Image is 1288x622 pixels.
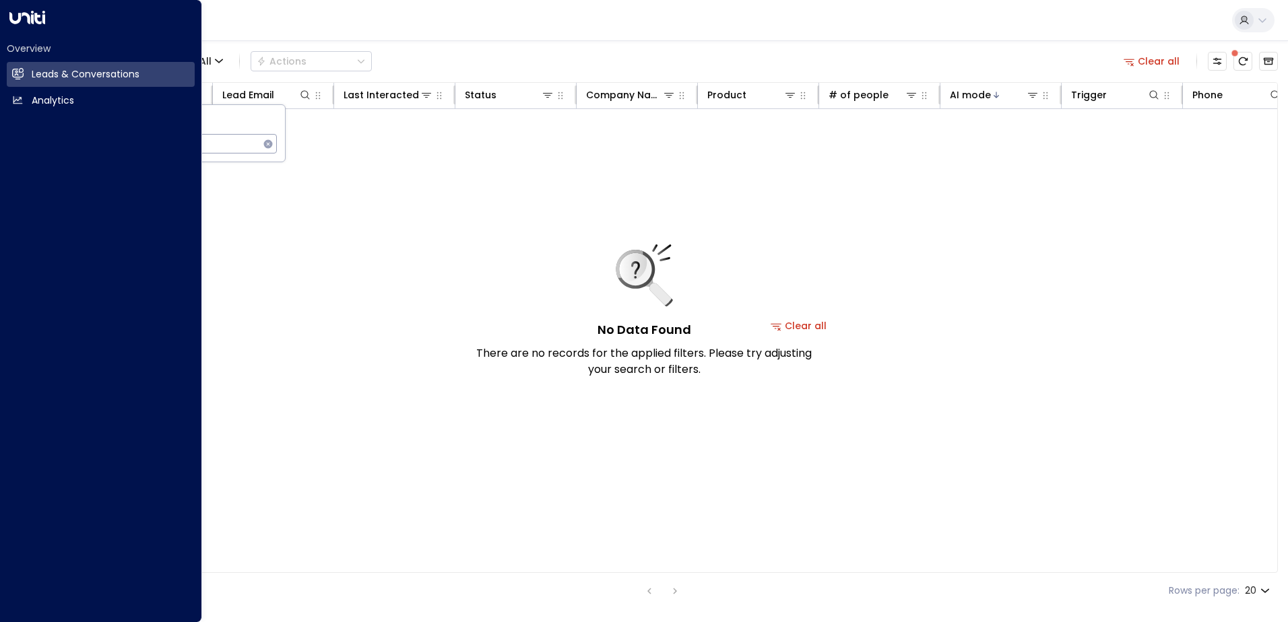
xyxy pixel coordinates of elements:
div: Lead Email [222,87,274,103]
div: Phone [1192,87,1223,103]
div: Trigger [1071,87,1107,103]
div: # of people [829,87,918,103]
h2: Overview [7,42,195,55]
a: Leads & Conversations [7,62,195,87]
nav: pagination navigation [641,582,684,599]
div: Lead Email [222,87,312,103]
div: Last Interacted [344,87,433,103]
div: 20 [1245,581,1273,600]
div: Company Name [586,87,662,103]
div: Last Interacted [344,87,419,103]
button: Actions [251,51,372,71]
div: # of people [829,87,889,103]
div: Status [465,87,554,103]
div: Phone [1192,87,1282,103]
h5: No Data Found [598,320,691,339]
p: There are no records for the applied filters. Please try adjusting your search or filters. [476,345,812,378]
h2: Leads & Conversations [32,67,139,81]
button: Customize [1208,52,1227,71]
div: Status [465,87,496,103]
button: Archived Leads [1259,52,1278,71]
span: All [199,56,212,67]
div: Product [707,87,797,103]
div: AI mode [950,87,1039,103]
div: Company Name [586,87,676,103]
div: Actions [257,55,307,67]
div: Trigger [1071,87,1161,103]
a: Analytics [7,88,195,113]
label: Rows per page: [1169,584,1239,598]
button: Clear all [1118,52,1186,71]
span: There are new threads available. Refresh the grid to view the latest updates. [1233,52,1252,71]
div: Button group with a nested menu [251,51,372,71]
h2: Analytics [32,94,74,108]
div: Product [707,87,746,103]
div: AI mode [950,87,991,103]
